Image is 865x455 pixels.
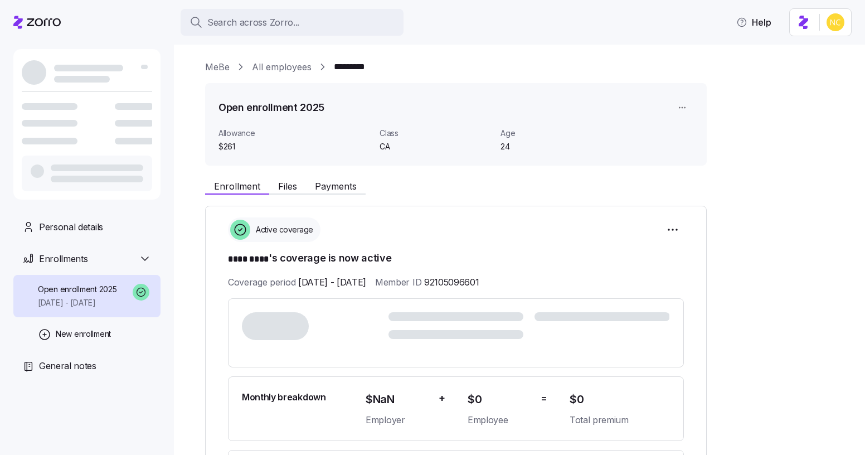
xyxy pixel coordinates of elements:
span: Monthly breakdown [242,390,326,404]
span: Age [500,128,613,139]
img: e03b911e832a6112bf72643c5874f8d8 [827,13,844,31]
span: New enrollment [56,328,111,340]
span: General notes [39,359,96,373]
span: 24 [500,141,613,152]
h1: Open enrollment 2025 [218,100,324,114]
span: Member ID [375,275,479,289]
a: MeBe [205,60,230,74]
span: Employee [468,413,532,427]
span: $0 [570,390,670,409]
span: Open enrollment 2025 [38,284,116,295]
span: Employer [366,413,430,427]
a: All employees [252,60,312,74]
span: + [439,390,445,406]
button: Search across Zorro... [181,9,404,36]
span: Search across Zorro... [207,16,299,30]
span: Enrollment [214,182,260,191]
button: Help [727,11,780,33]
span: [DATE] - [DATE] [38,297,116,308]
span: Personal details [39,220,103,234]
span: 92105096601 [424,275,479,289]
span: Active coverage [252,224,313,235]
span: CA [380,141,492,152]
h1: 's coverage is now active [228,251,684,267]
span: Coverage period [228,275,366,289]
span: Files [278,182,297,191]
span: $261 [218,141,371,152]
span: [DATE] - [DATE] [298,275,366,289]
span: Total premium [570,413,670,427]
span: Allowance [218,128,371,139]
span: = [541,390,547,406]
span: Enrollments [39,252,88,266]
span: Class [380,128,492,139]
span: $NaN [366,390,430,409]
span: Help [736,16,771,29]
span: $0 [468,390,532,409]
span: Payments [315,182,357,191]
